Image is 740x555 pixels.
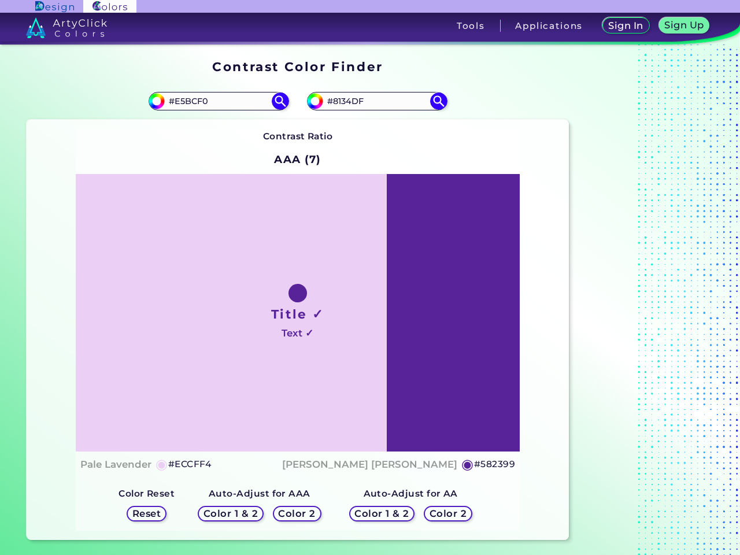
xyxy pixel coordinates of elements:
[212,58,383,75] h1: Contrast Color Finder
[515,21,583,30] h3: Applications
[608,21,644,31] h5: Sign In
[323,93,431,109] input: type color 2..
[282,456,457,473] h4: [PERSON_NAME] [PERSON_NAME]
[269,146,326,172] h2: AAA (7)
[209,488,310,499] strong: Auto-Adjust for AAA
[26,17,108,38] img: logo_artyclick_colors_white.svg
[474,457,515,472] h5: #582399
[132,509,161,519] h5: Reset
[457,21,485,30] h3: Tools
[271,305,324,323] h1: Title ✓
[602,17,650,34] a: Sign In
[263,131,333,142] strong: Contrast Ratio
[119,488,175,499] strong: Color Reset
[430,92,447,110] img: icon search
[461,457,474,471] h5: ◉
[282,325,313,342] h4: Text ✓
[165,93,272,109] input: type color 1..
[573,55,718,545] iframe: Advertisement
[664,20,704,30] h5: Sign Up
[429,509,467,519] h5: Color 2
[658,17,711,34] a: Sign Up
[364,488,458,499] strong: Auto-Adjust for AA
[168,457,211,472] h5: #ECCFF4
[35,1,74,12] img: ArtyClick Design logo
[156,457,168,471] h5: ◉
[278,509,316,519] h5: Color 2
[80,456,151,473] h4: Pale Lavender
[354,509,410,519] h5: Color 1 & 2
[272,92,289,110] img: icon search
[203,509,259,519] h5: Color 1 & 2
